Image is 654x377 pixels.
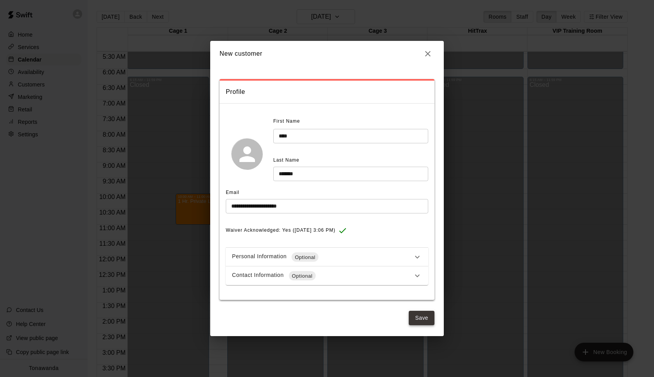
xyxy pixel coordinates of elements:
button: Save [409,311,434,325]
span: Optional [289,272,316,280]
span: First Name [273,115,300,128]
div: Contact InformationOptional [226,266,428,285]
div: Personal InformationOptional [226,248,428,266]
span: Profile [226,87,428,97]
span: Last Name [273,157,299,163]
h6: New customer [220,49,262,59]
span: Optional [292,254,318,261]
div: Contact Information [232,271,413,280]
span: Email [226,190,239,195]
div: Personal Information [232,252,413,262]
span: Waiver Acknowledged: Yes ([DATE] 3:06 PM) [226,224,336,237]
